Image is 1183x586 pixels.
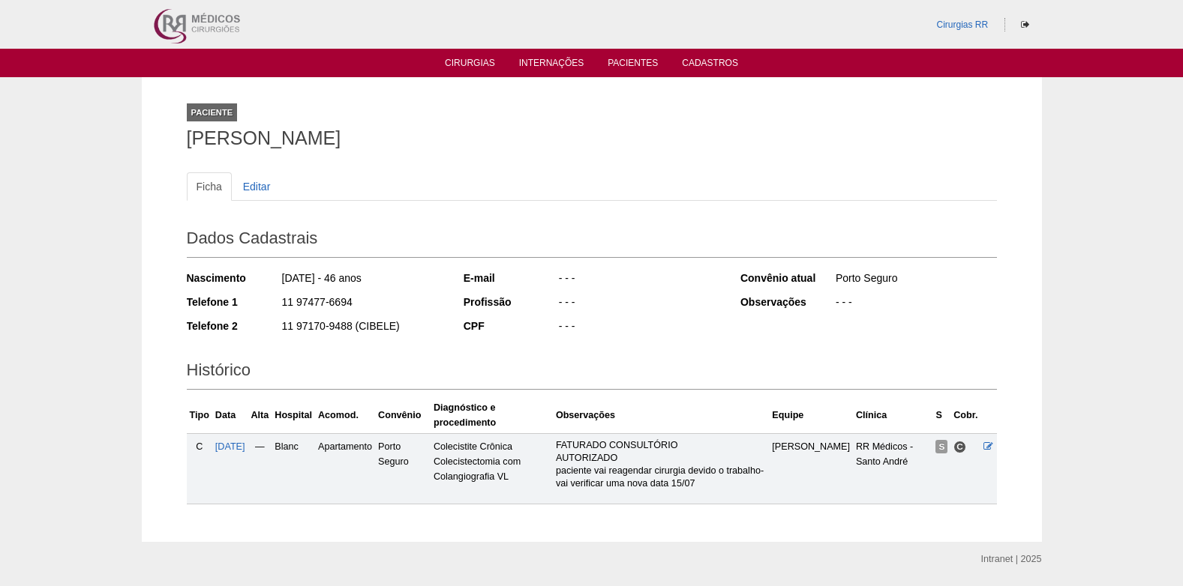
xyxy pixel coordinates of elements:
[215,441,245,452] a: [DATE]
[187,129,997,148] h1: [PERSON_NAME]
[375,433,431,504] td: Porto Seguro
[248,397,272,434] th: Alta
[315,397,375,434] th: Acomod.
[315,433,375,504] td: Apartamento
[464,318,557,333] div: CPF
[936,19,988,30] a: Cirurgias RR
[464,271,557,286] div: E-mail
[431,433,553,504] td: Colecistite Crônica Colecistectomia com Colangiografia VL
[769,433,853,504] td: [PERSON_NAME]
[553,397,769,434] th: Observações
[233,172,281,201] a: Editar
[981,552,1042,567] div: Intranet | 2025
[769,397,853,434] th: Equipe
[187,271,281,286] div: Nascimento
[556,439,766,490] p: FATURADO CONSULTÓRIO AUTORIZADO paciente vai reagendar cirurgia devido o trabalho- vai verificar ...
[740,294,834,309] div: Observações
[935,440,947,453] span: Suspensa
[953,441,966,453] span: Consultório
[190,439,209,454] div: C
[834,294,997,313] div: - - -
[932,397,950,434] th: S
[950,397,980,434] th: Cobr.
[281,318,443,337] div: 11 97170-9488 (CIBELE)
[557,318,720,337] div: - - -
[187,397,212,434] th: Tipo
[375,397,431,434] th: Convênio
[248,433,272,504] td: —
[187,294,281,309] div: Telefone 1
[519,58,584,73] a: Internações
[464,294,557,309] div: Profissão
[431,397,553,434] th: Diagnóstico e procedimento
[682,58,738,73] a: Cadastros
[187,103,238,121] div: Paciente
[272,397,315,434] th: Hospital
[272,433,315,504] td: Blanc
[608,58,658,73] a: Pacientes
[445,58,495,73] a: Cirurgias
[853,433,932,504] td: RR Médicos - Santo André
[834,271,997,289] div: Porto Seguro
[187,172,232,201] a: Ficha
[853,397,932,434] th: Clínica
[212,397,248,434] th: Data
[1021,20,1029,29] i: Sair
[187,318,281,333] div: Telefone 2
[281,294,443,313] div: 11 97477-6694
[187,223,997,258] h2: Dados Cadastrais
[187,355,997,390] h2: Histórico
[281,271,443,289] div: [DATE] - 46 anos
[557,271,720,289] div: - - -
[557,294,720,313] div: - - -
[740,271,834,286] div: Convênio atual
